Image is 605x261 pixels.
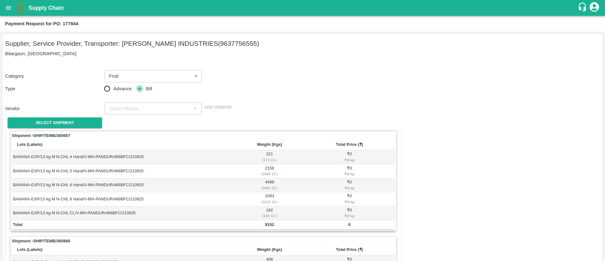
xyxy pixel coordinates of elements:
[5,21,78,26] b: Payment Request for PO: 177844
[5,85,104,92] p: Type
[336,247,363,252] b: Total Price (₹)
[257,247,282,252] b: Weight (Kgs)
[305,157,394,163] div: ₹ 0 / kg
[146,85,152,92] span: Bill
[235,150,304,164] td: 221
[28,5,64,11] b: Supply Chain
[109,73,118,80] p: Fruit
[305,213,394,219] div: ₹ 0 / kg
[236,185,303,191] div: ( 346 X 13 )
[305,199,394,205] div: ₹ 0 / kg
[304,150,395,164] td: ₹ 0
[5,73,102,80] p: Category
[236,157,303,163] div: ( 17 X 13 )
[235,192,304,206] td: 2093
[16,2,28,14] img: logo
[36,119,74,127] span: Select Shipment
[235,178,304,192] td: 4498
[589,1,600,15] div: account of current user
[13,222,22,227] b: Total
[12,178,235,192] td: BANANA-EXP/13 kg M N-CHL 6 Hand/V-MH-PANDUR/466BFC/210925
[17,142,43,147] b: Lots (Labels)
[235,164,304,178] td: 2158
[336,142,363,147] b: Total Price (₹)
[107,104,189,113] input: Select Vendor
[236,213,303,219] div: ( 14 X 13 )
[12,206,235,220] td: BANANA-EXP/13 kg M N-CHL CL/V-MH-PANDUR/466BFC/210925
[305,185,394,191] div: ₹ 0 / kg
[304,178,395,192] td: ₹ 0
[28,3,578,12] a: Supply Chain
[236,171,303,177] div: ( 166 X 13 )
[12,192,235,206] td: BANANA-EXP/13 kg M N-CHL 8 Hand/V-MH-PANDUR/466BFC/210925
[5,105,102,112] p: Vendor
[17,247,43,252] b: Lots (Labels)
[257,142,282,147] b: Weight (Kgs)
[1,1,16,15] button: open drawer
[304,206,395,220] td: ₹ 0
[12,133,70,139] strong: Shipment - SHIP/TEMB/365657
[5,39,600,48] h5: Supplier, Service Provider, Transporter: [PERSON_NAME] INDUSTRIES (9637756555)
[5,50,600,57] p: Bitargaon, [GEOGRAPHIC_DATA]
[8,117,102,128] button: Select Shipment
[236,199,303,205] div: ( 161 X 13 )
[113,85,132,92] span: Advance
[304,164,395,178] td: ₹ 0
[12,164,235,178] td: BANANA-EXP/13 kg M N-CHL 5 Hand/V-MH-PANDUR/466BFC/210925
[265,222,274,227] b: 9152
[235,206,304,220] td: 182
[304,192,395,206] td: ₹ 0
[305,171,394,177] div: ₹ 0 / kg
[578,2,589,14] div: customer-support
[12,150,235,164] td: BANANA-EXP/13 kg M N-CHL 4 Hand/V-MH-PANDUR/466BFC/210925
[348,222,350,227] b: 0
[12,238,70,244] strong: Shipment - SHIP/TEMB/365660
